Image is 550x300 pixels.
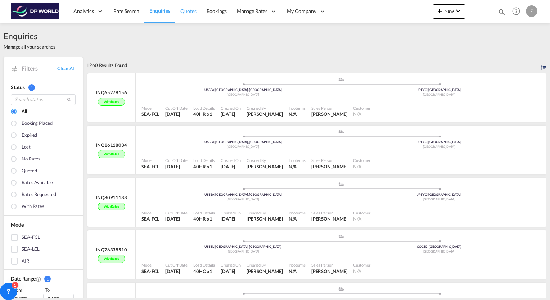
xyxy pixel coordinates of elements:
span: Date Range [11,276,36,282]
span: JPTYO [GEOGRAPHIC_DATA] [417,88,461,92]
span: | [427,192,428,196]
div: SEA-FCL [141,268,159,274]
span: Enquiries [4,30,55,42]
span: Quotes [180,8,196,14]
span: | [427,88,428,92]
div: Sandra Ayala [247,268,283,274]
div: Customer [353,105,370,111]
div: INQ76338510 [96,246,127,253]
input: Search status [11,94,76,105]
div: SEA-FCL [141,111,159,117]
div: Customer [353,210,370,215]
span: USSEA [GEOGRAPHIC_DATA], [GEOGRAPHIC_DATA] [204,192,282,196]
span: 1 [28,84,35,91]
div: N/A [289,268,297,274]
div: Created By [247,210,283,215]
div: Rates available [22,179,53,187]
md-icon: icon-magnify [498,8,506,16]
span: | [214,140,215,144]
span: Analytics [73,8,94,15]
div: Mode [141,262,159,268]
div: Incoterms [289,210,306,215]
md-icon: icon-chevron-down [454,6,463,15]
span: USSEA [GEOGRAPHIC_DATA], [GEOGRAPHIC_DATA] [204,88,282,92]
span: Rate Search [113,8,139,14]
span: [DATE] [165,268,180,274]
div: Load Details [193,210,215,215]
div: With rates [98,203,125,211]
span: USSTL [GEOGRAPHIC_DATA], [GEOGRAPHIC_DATA] [204,245,281,249]
span: N/A [353,268,361,274]
span: [DATE] [165,111,180,117]
md-icon: assets/icons/custom/ship-fill.svg [337,182,346,186]
div: Mode [141,158,159,163]
div: E [526,5,537,17]
span: [DATE] [221,164,235,169]
div: Cut Off Date [165,262,188,268]
span: | [427,140,428,144]
span: [PERSON_NAME] [247,268,283,274]
span: JPTYO [GEOGRAPHIC_DATA] [417,192,461,196]
div: Eugene Kim [311,215,348,222]
div: SEA-FCL [141,215,159,222]
div: 12 Aug 2025 [221,268,241,274]
span: [DATE] [221,111,235,117]
div: No rates [22,155,40,163]
div: Created On [221,105,241,111]
span: [DATE] [165,164,180,169]
div: Sales Person [311,262,348,268]
div: With rates [22,203,44,211]
md-icon: assets/icons/custom/ship-fill.svg [337,130,346,133]
div: With rates [98,150,125,158]
div: Sales Person [311,210,348,215]
div: Load Details [193,158,215,163]
div: With rates [98,255,125,263]
div: 12 Aug 2025 [221,111,241,117]
span: [PERSON_NAME] [247,216,283,222]
div: Expired [22,132,37,140]
div: With rates [98,98,125,106]
div: N/A [289,215,297,222]
span: [PERSON_NAME] [311,111,348,117]
button: icon-plus 400-fgNewicon-chevron-down [433,4,465,19]
div: Rates Requested [22,191,56,199]
div: 12 Aug 2025 [221,163,241,170]
span: [DATE] [165,216,180,222]
span: Bookings [207,8,227,14]
span: [GEOGRAPHIC_DATA] [423,197,455,201]
span: [GEOGRAPHIC_DATA] [227,92,259,96]
md-icon: assets/icons/custom/ship-fill.svg [337,78,346,81]
span: | [214,192,215,196]
span: Filters [22,64,57,72]
span: [DATE] [221,268,235,274]
span: [PERSON_NAME] [311,216,348,222]
md-icon: assets/icons/custom/ship-fill.svg [337,235,346,238]
div: Mode [141,105,159,111]
div: Created By [247,158,283,163]
span: N/A [353,111,361,117]
div: To [44,286,76,294]
span: My Company [287,8,316,15]
div: INQ65278156 [96,89,127,96]
div: Load Details [193,105,215,111]
div: Cut Off Date [165,210,188,215]
span: [GEOGRAPHIC_DATA] [227,145,259,149]
span: Help [510,5,522,17]
div: Load Details [193,262,215,268]
div: Sandra Ayala [311,268,348,274]
div: SEA-FCL [22,234,40,241]
div: Created By [247,105,283,111]
span: USSEA [GEOGRAPHIC_DATA], [GEOGRAPHIC_DATA] [204,140,282,144]
div: icon-magnify [498,8,506,19]
span: [PERSON_NAME] [311,268,348,274]
div: From [11,286,42,294]
span: [GEOGRAPHIC_DATA] [227,249,259,253]
div: Cut Off Date [165,158,188,163]
div: 40HR x 1 [193,163,215,170]
div: Customer [353,158,370,163]
div: N/A [289,163,297,170]
div: Cut Off Date [165,105,188,111]
span: COCTG [GEOGRAPHIC_DATA] [417,245,461,249]
span: [PERSON_NAME] [247,164,283,169]
div: Eugene Kim [247,215,283,222]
